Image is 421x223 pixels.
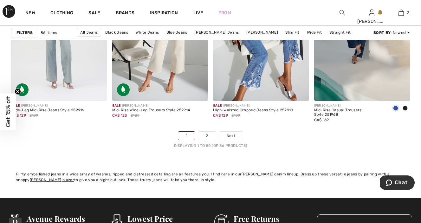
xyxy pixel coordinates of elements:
[131,113,139,118] span: $189
[133,28,162,36] a: White Jeans
[112,108,190,113] div: Mid-Rise Wide-Leg Trousers Style 252914
[27,214,104,223] h3: Avenue Rewards
[314,118,329,122] span: CA$ 169
[373,30,391,35] strong: Sort By
[3,5,15,18] img: 1ère Avenue
[102,28,131,36] a: Black Jeans
[4,96,12,127] span: Get 15% off
[314,108,386,117] div: Mid-Rise Casual Trousers Style 251968
[380,175,415,191] iframe: Opens a widget where you can chat to one of our agents
[391,103,400,114] div: Denim Medium Blue
[191,28,242,36] a: [PERSON_NAME] Jeans
[198,132,216,140] a: 2
[163,28,191,36] a: Blue Jeans
[117,83,130,96] img: Sustainable Fabric
[11,103,84,108] div: [PERSON_NAME]
[11,113,26,118] span: CA$ 129
[213,113,228,118] span: CA$ 129
[231,113,240,118] span: $199
[116,10,135,17] a: Brands
[314,103,386,108] div: [PERSON_NAME]
[213,103,294,108] div: [PERSON_NAME]
[242,172,298,176] a: [PERSON_NAME] denim lineup
[178,132,195,140] a: 1
[16,83,29,96] img: Sustainable Fabric
[369,9,374,16] img: My Info
[400,103,410,114] div: DARK DENIM BLUE
[304,28,325,36] a: Wide Fit
[373,30,410,36] div: : Newest
[88,10,100,17] a: Sale
[218,10,231,16] a: Prom
[112,104,121,108] span: Sale
[16,30,33,36] strong: Filters
[29,113,38,118] span: $199
[398,9,404,16] img: My Bag
[219,132,243,140] a: Next
[112,113,127,118] span: CA$ 123
[193,10,203,16] a: Live
[357,18,386,25] div: [PERSON_NAME]
[11,131,410,148] nav: Page navigation
[16,171,405,183] div: Flirty embellished jeans in a wide array of washes, ripped and distressed detailing are all featu...
[227,133,235,139] span: Next
[11,143,410,148] div: Displaying 1 to 50 (of 86 products)
[11,108,84,113] div: Wide-Leg Mid-Rise Jeans Style 252916
[15,88,21,95] button: Close teaser
[213,108,294,113] div: High-Waisted Cropped Jeans Style 252910
[407,10,409,16] span: 2
[340,9,345,16] img: search the website
[112,103,190,108] div: [PERSON_NAME]
[369,10,374,16] a: Sign In
[326,28,354,36] a: Straight Fit
[77,28,101,37] a: All Jeans
[387,9,416,16] a: 2
[25,10,35,17] a: New
[50,10,73,17] a: Clothing
[282,28,302,36] a: Slim Fit
[41,30,57,36] span: 86 items
[234,214,302,223] h3: Free Returns
[243,28,281,36] a: [PERSON_NAME]
[150,10,178,17] span: Inspiration
[213,104,222,108] span: Sale
[30,178,74,182] a: [PERSON_NAME] blazer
